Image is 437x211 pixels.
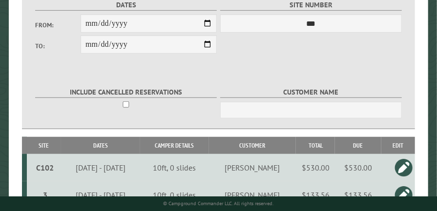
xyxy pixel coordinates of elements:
[31,163,60,173] div: C102
[335,137,381,154] th: Due
[381,137,415,154] th: Edit
[220,87,402,98] label: Customer Name
[35,87,217,98] label: Include Cancelled Reservations
[209,137,296,154] th: Customer
[62,190,138,200] div: [DATE] - [DATE]
[62,163,138,173] div: [DATE] - [DATE]
[209,181,296,209] td: [PERSON_NAME]
[140,137,209,154] th: Camper Details
[164,200,274,207] small: © Campground Commander LLC. All rights reserved.
[27,137,61,154] th: Site
[31,190,60,200] div: 3
[296,181,335,209] td: $133.56
[209,154,296,181] td: [PERSON_NAME]
[35,41,81,51] label: To:
[35,20,81,30] label: From:
[140,181,209,209] td: 10ft, 0 slides
[61,137,140,154] th: Dates
[335,181,381,209] td: $133.56
[296,137,335,154] th: Total
[335,154,381,181] td: $530.00
[140,154,209,181] td: 10ft, 0 slides
[296,154,335,181] td: $530.00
